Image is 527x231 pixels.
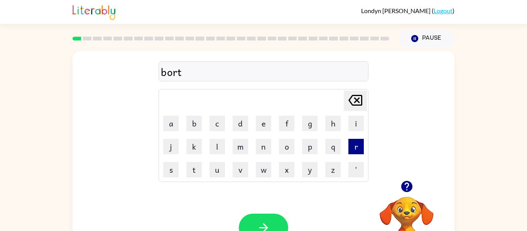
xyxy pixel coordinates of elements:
button: o [279,139,294,154]
button: m [233,139,248,154]
div: ( ) [361,7,454,14]
button: i [348,116,364,131]
button: k [186,139,202,154]
button: c [209,116,225,131]
button: g [302,116,318,131]
button: p [302,139,318,154]
button: y [302,162,318,177]
button: q [325,139,341,154]
button: z [325,162,341,177]
button: n [256,139,271,154]
button: f [279,116,294,131]
button: l [209,139,225,154]
a: Logout [434,7,453,14]
button: u [209,162,225,177]
img: Literably [73,3,115,20]
button: s [163,162,179,177]
button: ' [348,162,364,177]
div: bort [161,64,366,80]
button: e [256,116,271,131]
button: r [348,139,364,154]
button: j [163,139,179,154]
span: Londyn [PERSON_NAME] [361,7,432,14]
button: a [163,116,179,131]
button: Pause [399,30,454,47]
button: w [256,162,271,177]
button: t [186,162,202,177]
button: b [186,116,202,131]
button: x [279,162,294,177]
button: d [233,116,248,131]
button: v [233,162,248,177]
button: h [325,116,341,131]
